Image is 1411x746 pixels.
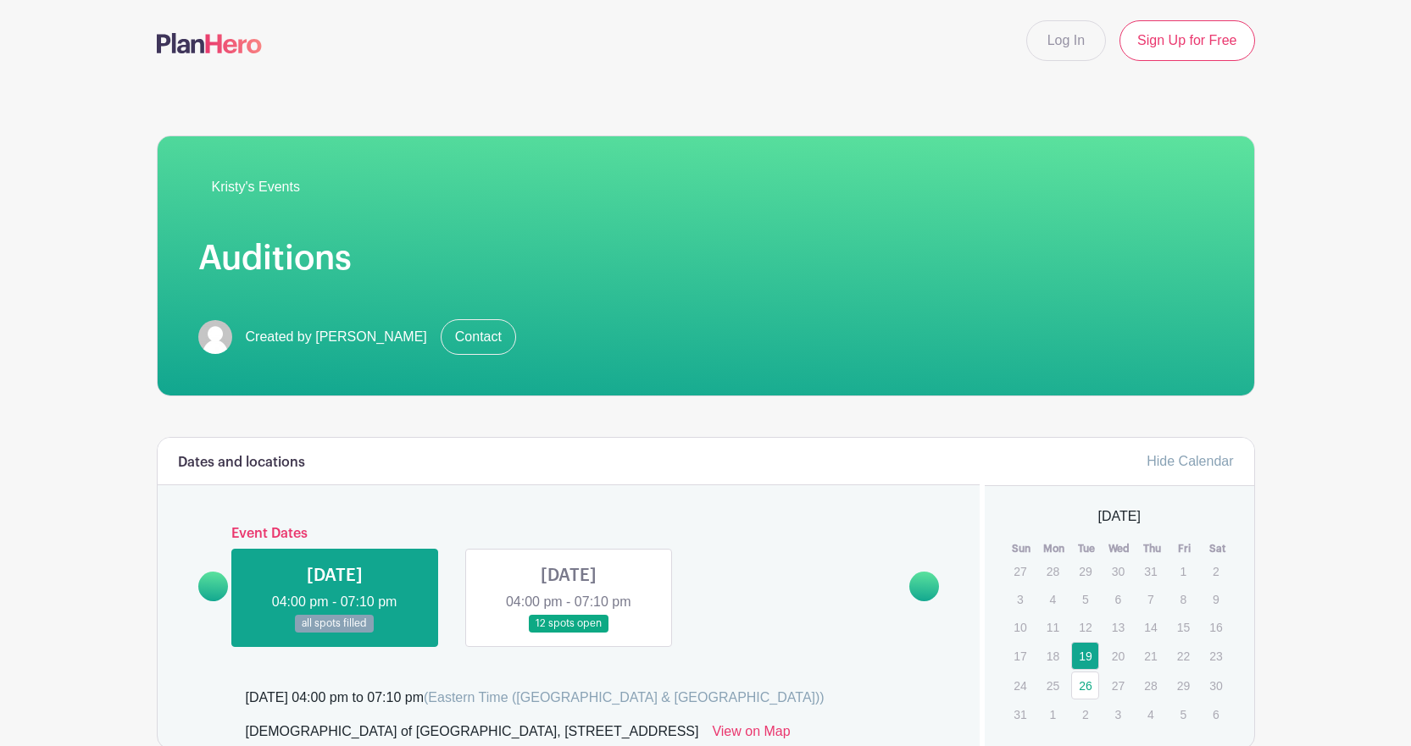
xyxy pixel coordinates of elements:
[1005,540,1038,557] th: Sun
[157,33,262,53] img: logo-507f7623f17ff9eddc593b1ce0a138ce2505c220e1c5a4e2b4648c50719b7d32.svg
[1104,672,1132,699] p: 27
[1202,672,1230,699] p: 30
[1039,643,1067,669] p: 18
[1202,558,1230,584] p: 2
[1071,701,1099,727] p: 2
[1136,701,1164,727] p: 4
[1039,558,1067,584] p: 28
[1104,558,1132,584] p: 30
[1202,586,1230,612] p: 9
[1136,586,1164,612] p: 7
[1039,586,1067,612] p: 4
[198,320,232,354] img: default-ce2991bfa6775e67f084385cd625a349d9dcbb7a52a09fb2fda1e96e2d18dcdb.png
[1071,642,1099,670] a: 19
[1071,614,1099,640] p: 12
[1006,558,1034,584] p: 27
[1202,643,1230,669] p: 23
[1201,540,1234,557] th: Sat
[1039,701,1067,727] p: 1
[1026,20,1106,61] a: Log In
[246,327,427,347] span: Created by [PERSON_NAME]
[198,238,1214,279] h1: Auditions
[1098,506,1141,527] span: [DATE]
[1104,643,1132,669] p: 20
[1202,614,1230,640] p: 16
[1169,540,1202,557] th: Fri
[1006,614,1034,640] p: 10
[1136,540,1169,557] th: Thu
[1119,20,1254,61] a: Sign Up for Free
[246,688,825,708] div: [DATE] 04:00 pm to 07:10 pm
[1070,540,1103,557] th: Tue
[1039,672,1067,699] p: 25
[1071,586,1099,612] p: 5
[1104,614,1132,640] p: 13
[1169,558,1197,584] p: 1
[1147,454,1233,468] a: Hide Calendar
[1104,586,1132,612] p: 6
[441,319,516,355] a: Contact
[1202,701,1230,727] p: 6
[1169,643,1197,669] p: 22
[1038,540,1071,557] th: Mon
[1136,643,1164,669] p: 21
[178,455,305,471] h6: Dates and locations
[1071,558,1099,584] p: 29
[1169,614,1197,640] p: 15
[1169,672,1197,699] p: 29
[1103,540,1136,557] th: Wed
[1104,701,1132,727] p: 3
[1039,614,1067,640] p: 11
[1006,643,1034,669] p: 17
[212,177,300,197] span: Kristy's Events
[1136,614,1164,640] p: 14
[1006,586,1034,612] p: 3
[1071,671,1099,699] a: 26
[1169,586,1197,612] p: 8
[1006,701,1034,727] p: 31
[1136,558,1164,584] p: 31
[1006,672,1034,699] p: 24
[228,526,910,542] h6: Event Dates
[1136,672,1164,699] p: 28
[424,690,825,705] span: (Eastern Time ([GEOGRAPHIC_DATA] & [GEOGRAPHIC_DATA]))
[1169,701,1197,727] p: 5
